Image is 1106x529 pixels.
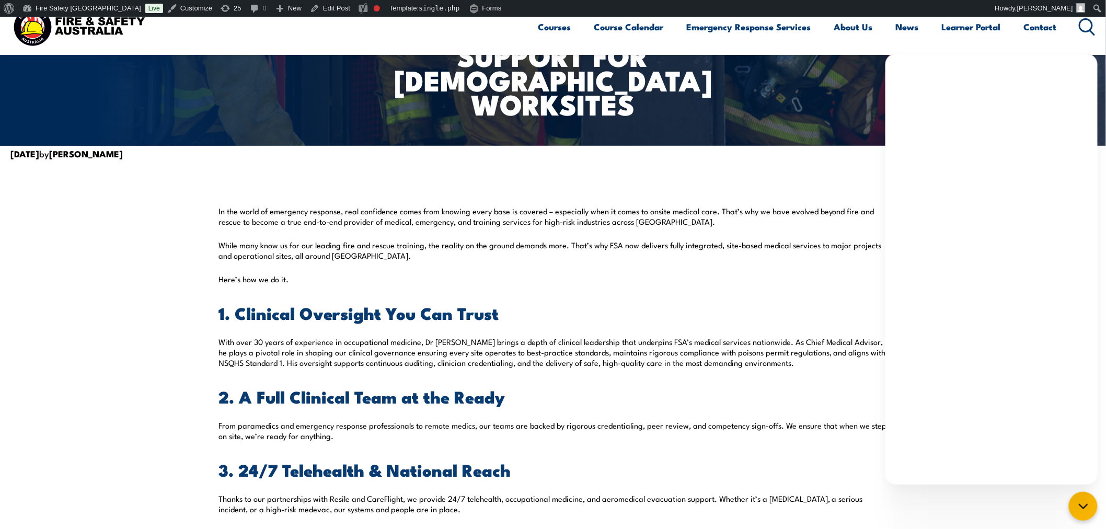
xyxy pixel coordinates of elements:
h2: 1. Clinical Oversight You Can Trust [218,305,888,320]
a: About Us [834,13,873,41]
h2: 3. 24/7 Telehealth & National Reach [218,462,888,477]
span: [PERSON_NAME] [1017,4,1073,12]
h1: End-to-end medical support for [DEMOGRAPHIC_DATA] worksites [348,18,759,116]
a: News [896,13,919,41]
p: Thanks to our partnerships with Resile and CareFlight, we provide 24/7 telehealth, occupational m... [218,493,888,514]
strong: [DATE] [10,147,39,160]
div: Focus keyphrase not set [374,5,380,11]
h2: 2. A Full Clinical Team at the Ready [218,389,888,404]
a: Live [145,4,163,13]
span: by [10,147,123,160]
a: Learner Portal [942,13,1001,41]
button: chat-button [1069,492,1098,521]
p: Here’s how we do it. [218,274,888,284]
a: Emergency Response Services [687,13,811,41]
a: Courses [538,13,571,41]
p: In the world of emergency response, real confidence comes from knowing every base is covered – es... [218,206,888,227]
p: From paramedics and emergency response professionals to remote medics, our teams are backed by ri... [218,420,888,441]
strong: [PERSON_NAME] [49,147,123,160]
p: With over 30 years of experience in occupational medicine, Dr [PERSON_NAME] brings a depth of cli... [218,337,888,368]
a: Contact [1024,13,1057,41]
p: While many know us for our leading fire and rescue training, the reality on the ground demands mo... [218,240,888,261]
span: single.php [419,4,459,12]
iframe: Chatbot [885,54,1098,485]
a: Course Calendar [594,13,664,41]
